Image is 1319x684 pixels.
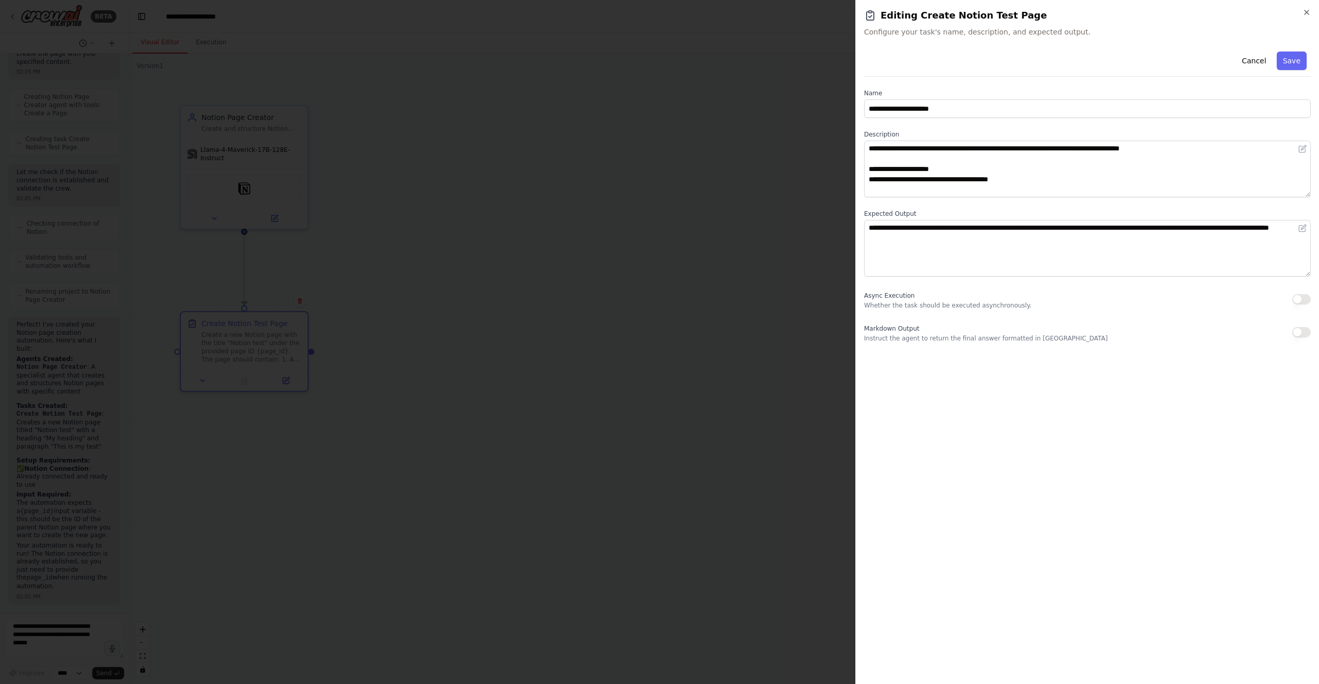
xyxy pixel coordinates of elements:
[864,89,1311,97] label: Name
[864,334,1108,343] p: Instruct the agent to return the final answer formatted in [GEOGRAPHIC_DATA]
[1277,52,1307,70] button: Save
[1296,143,1309,155] button: Open in editor
[864,130,1311,139] label: Description
[864,27,1311,37] span: Configure your task's name, description, and expected output.
[864,301,1031,310] p: Whether the task should be executed asynchronously.
[864,210,1311,218] label: Expected Output
[1236,52,1272,70] button: Cancel
[864,292,915,299] span: Async Execution
[864,325,919,332] span: Markdown Output
[864,8,1311,23] h2: Editing Create Notion Test Page
[1296,222,1309,234] button: Open in editor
